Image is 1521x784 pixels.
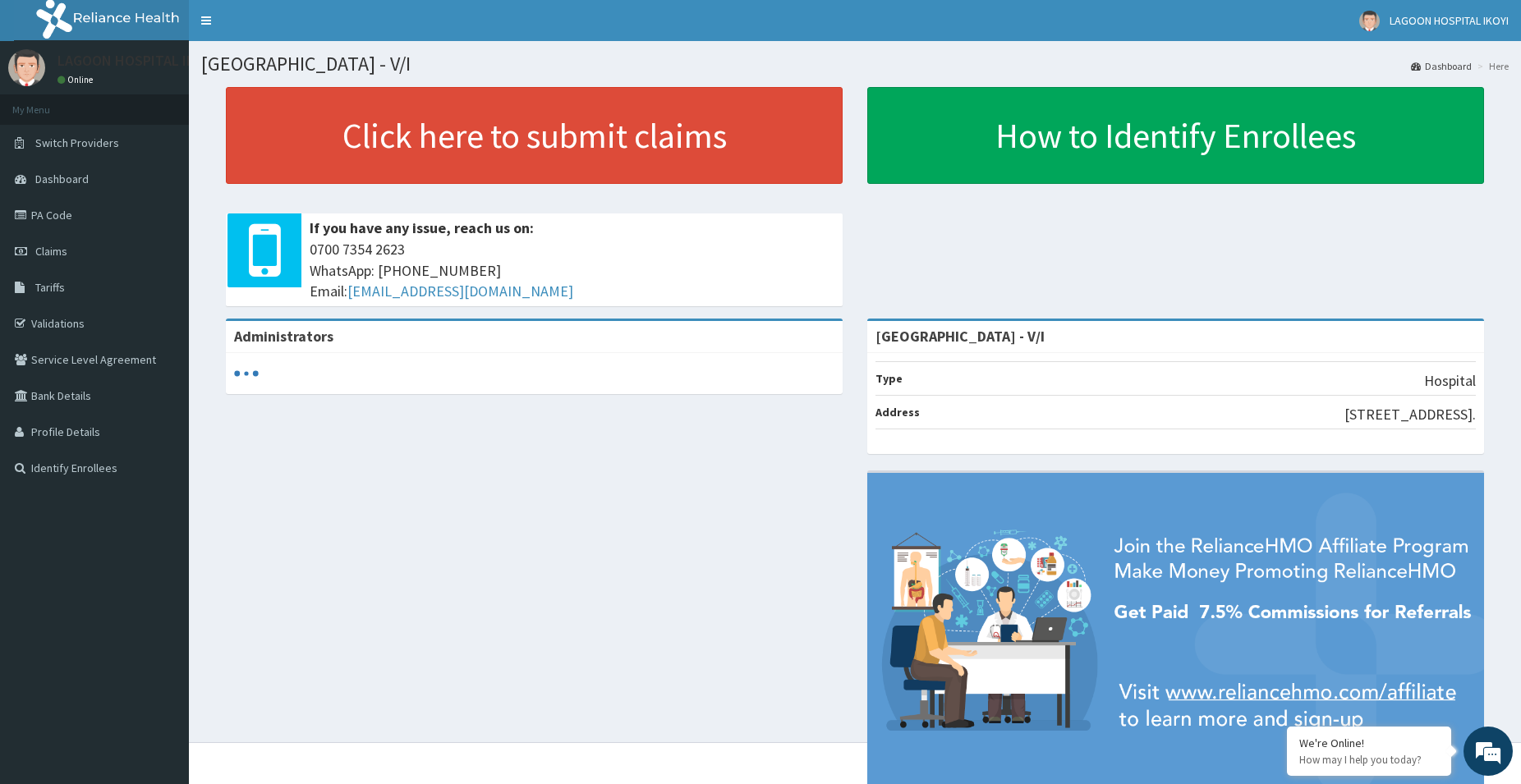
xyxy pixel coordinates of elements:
p: How may I help you today? [1299,753,1439,767]
p: Hospital [1424,370,1476,392]
b: Administrators [234,327,333,346]
h1: [GEOGRAPHIC_DATA] - V/I [201,53,1509,75]
span: Claims [35,244,67,259]
strong: [GEOGRAPHIC_DATA] - V/I [875,327,1045,346]
b: Type [875,371,903,386]
div: We're Online! [1299,736,1439,750]
a: How to Identify Enrollees [867,87,1484,184]
img: User Image [8,49,45,86]
a: Click here to submit claims [226,87,843,184]
p: LAGOON HOSPITAL IKOYI [57,53,216,68]
p: [STREET_ADDRESS]. [1344,404,1476,425]
span: Switch Providers [35,135,119,150]
span: LAGOON HOSPITAL IKOYI [1390,13,1509,28]
svg: audio-loading [234,361,259,386]
b: Address [875,405,920,420]
span: Tariffs [35,280,65,295]
span: Dashboard [35,172,89,186]
a: Online [57,74,97,85]
a: Dashboard [1411,59,1472,73]
span: 0700 7354 2623 WhatsApp: [PHONE_NUMBER] Email: [310,239,834,302]
img: User Image [1359,11,1380,31]
li: Here [1473,59,1509,73]
b: If you have any issue, reach us on: [310,218,534,237]
a: [EMAIL_ADDRESS][DOMAIN_NAME] [347,282,573,300]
